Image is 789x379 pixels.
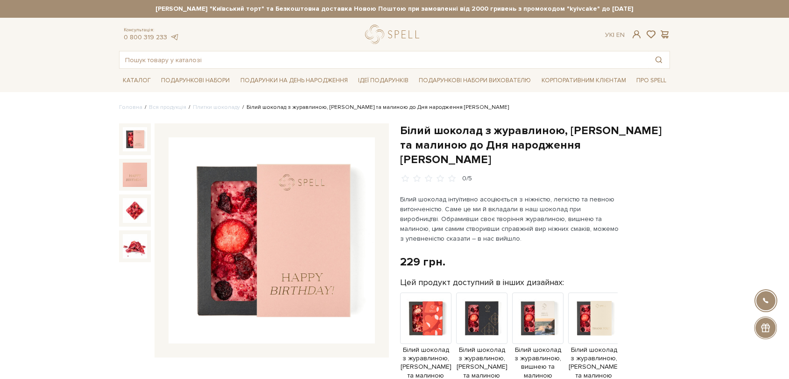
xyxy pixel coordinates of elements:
div: 229 грн. [400,255,445,269]
div: 0/5 [462,174,472,183]
span: Консультація: [124,27,179,33]
a: En [616,31,625,39]
span: | [613,31,614,39]
a: Подарунки на День народження [237,73,352,88]
label: Цей продукт доступний в інших дизайнах: [400,277,564,288]
a: Ідеї подарунків [354,73,412,88]
a: Головна [119,104,142,111]
li: Білий шоколад з журавлиною, [PERSON_NAME] та малиною до Дня народження [PERSON_NAME] [240,103,509,112]
input: Пошук товару у каталозі [120,51,648,68]
a: Про Spell [633,73,670,88]
a: telegram [169,33,179,41]
h1: Білий шоколад з журавлиною, [PERSON_NAME] та малиною до Дня народження [PERSON_NAME] [400,123,670,167]
a: Плитки шоколаду [193,104,240,111]
img: Продукт [456,293,507,344]
img: Продукт [568,293,620,344]
a: Корпоративним клієнтам [538,72,630,88]
a: Подарункові набори вихователю [415,72,535,88]
div: Ук [605,31,625,39]
img: Продукт [400,293,451,344]
a: Подарункові набори [157,73,233,88]
a: 0 800 319 233 [124,33,167,41]
p: Білий шоколад інтуїтивно асоціюється з ніжністю, легкістю та певною витонченістю. Саме це ми й вк... [400,194,619,243]
a: Вся продукція [149,104,186,111]
a: Каталог [119,73,155,88]
img: Білий шоколад з журавлиною, вишнею та малиною до Дня народження рожевий [123,127,147,151]
img: Білий шоколад з журавлиною, вишнею та малиною до Дня народження рожевий [169,137,375,344]
img: Білий шоколад з журавлиною, вишнею та малиною до Дня народження рожевий [123,163,147,187]
img: Продукт [512,293,564,344]
img: Білий шоколад з журавлиною, вишнею та малиною до Дня народження рожевий [123,198,147,222]
a: logo [365,25,423,44]
img: Білий шоколад з журавлиною, вишнею та малиною до Дня народження рожевий [123,234,147,258]
strong: [PERSON_NAME] "Київський торт" та Безкоштовна доставка Новою Поштою при замовленні від 2000 гриве... [119,5,670,13]
button: Пошук товару у каталозі [648,51,669,68]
